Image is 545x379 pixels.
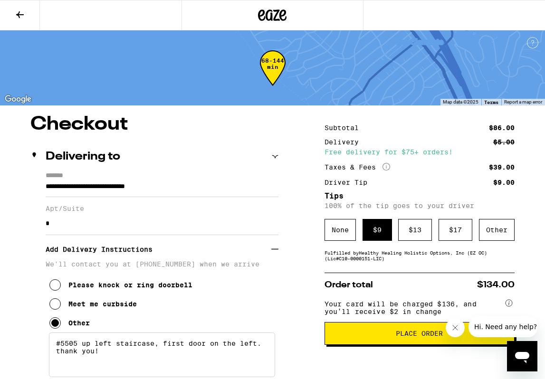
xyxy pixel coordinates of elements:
div: $5.00 [493,139,515,145]
iframe: Close message [446,318,465,337]
div: Please knock or ring doorbell [68,281,192,289]
div: $ 13 [398,219,432,241]
div: Driver Tip [325,179,374,186]
a: Open this area in Google Maps (opens a new window) [2,93,34,105]
span: Map data ©2025 [443,99,478,104]
span: $134.00 [477,281,515,289]
h5: Tips [325,192,515,200]
div: Delivery [325,139,365,145]
img: Google [2,93,34,105]
div: Fulfilled by Healthy Healing Holistic Options, Inc (EZ OC) (Lic# C10-0000151-LIC ) [325,250,515,261]
button: Please knock or ring doorbell [49,275,192,294]
div: 68-144 min [260,57,286,93]
div: Subtotal [325,124,365,131]
div: Meet me curbside [68,300,137,308]
iframe: Message from company [469,316,537,337]
button: Other [49,313,90,332]
button: Meet me curbside [49,294,137,313]
div: Other [68,319,90,327]
a: Report a map error [504,99,542,104]
div: $ 17 [439,219,472,241]
label: Apt/Suite [46,205,278,212]
iframe: Button to launch messaging window [507,341,537,371]
div: Other [479,219,515,241]
p: 100% of the tip goes to your driver [325,202,515,209]
div: $9.00 [493,179,515,186]
p: We'll contact you at [PHONE_NUMBER] when we arrive [46,260,278,268]
div: $ 9 [363,219,392,241]
span: Place Order [396,330,443,337]
a: Terms [484,99,498,105]
div: None [325,219,356,241]
div: $86.00 [489,124,515,131]
span: Order total [325,281,373,289]
span: Your card will be charged $136, and you’ll receive $2 in change [325,297,503,315]
h3: Add Delivery Instructions [46,238,271,260]
div: Free delivery for $75+ orders! [325,149,515,155]
button: Place Order [325,322,515,345]
h2: Delivering to [46,151,120,162]
div: $39.00 [489,164,515,171]
div: Taxes & Fees [325,163,390,171]
h1: Checkout [30,115,278,134]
